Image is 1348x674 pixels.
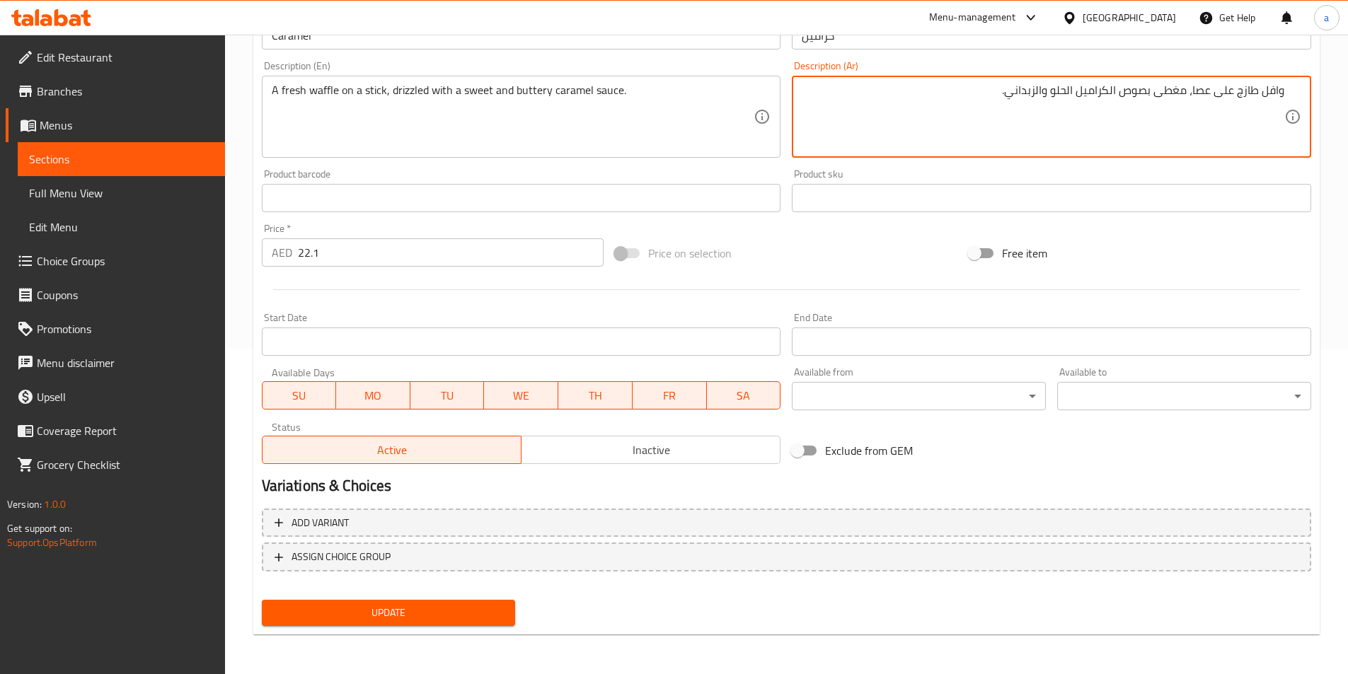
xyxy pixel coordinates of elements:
[29,185,214,202] span: Full Menu View
[527,440,775,460] span: Inactive
[6,380,225,414] a: Upsell
[262,542,1311,571] button: ASSIGN CHOICE GROUP
[802,83,1284,151] textarea: وافل طازج على عصا، مغطى بصوص الكراميل الحلو والزبداني.
[6,346,225,380] a: Menu disclaimer
[272,83,754,151] textarea: A fresh waffle on a stick, drizzled with a sweet and buttery caramel sauce.
[7,519,72,538] span: Get support on:
[707,381,781,409] button: SA
[37,286,214,303] span: Coupons
[18,176,225,210] a: Full Menu View
[1002,245,1047,262] span: Free item
[40,117,214,134] span: Menus
[648,245,732,262] span: Price on selection
[633,381,707,409] button: FR
[6,312,225,346] a: Promotions
[29,151,214,168] span: Sections
[558,381,633,409] button: TH
[792,382,1046,410] div: ​
[37,252,214,269] span: Choice Groups
[292,548,391,566] span: ASSIGN CHOICE GROUP
[292,514,349,532] span: Add variant
[262,436,522,464] button: Active
[484,381,558,409] button: WE
[37,49,214,66] span: Edit Restaurant
[410,381,485,409] button: TU
[37,320,214,337] span: Promotions
[272,244,292,261] p: AED
[37,456,214,473] span: Grocery Checklist
[37,83,214,100] span: Branches
[416,385,479,406] span: TU
[792,21,1311,50] input: Enter name Ar
[521,436,780,464] button: Inactive
[1057,382,1311,410] div: ​
[273,604,505,622] span: Update
[336,381,410,409] button: MO
[6,414,225,448] a: Coverage Report
[298,238,604,267] input: Please enter price
[6,108,225,142] a: Menus
[262,184,781,212] input: Please enter product barcode
[262,509,1311,538] button: Add variant
[37,422,214,439] span: Coverage Report
[37,354,214,371] span: Menu disclaimer
[792,184,1311,212] input: Please enter product sku
[564,385,627,406] span: TH
[262,600,516,626] button: Update
[490,385,553,406] span: WE
[18,142,225,176] a: Sections
[1324,10,1329,25] span: a
[6,278,225,312] a: Coupons
[268,385,331,406] span: SU
[262,475,1311,496] h2: Variations & Choices
[262,21,781,50] input: Enter name En
[713,385,776,406] span: SA
[6,244,225,278] a: Choice Groups
[6,74,225,108] a: Branches
[7,495,42,513] span: Version:
[6,448,225,482] a: Grocery Checklist
[7,533,97,552] a: Support.OpsPlatform
[18,210,225,244] a: Edit Menu
[825,442,913,459] span: Exclude from GEM
[929,9,1016,26] div: Menu-management
[1083,10,1176,25] div: [GEOGRAPHIC_DATA]
[44,495,66,513] span: 1.0.0
[638,385,701,406] span: FR
[268,440,516,460] span: Active
[29,219,214,236] span: Edit Menu
[6,40,225,74] a: Edit Restaurant
[37,388,214,405] span: Upsell
[342,385,405,406] span: MO
[262,381,337,409] button: SU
